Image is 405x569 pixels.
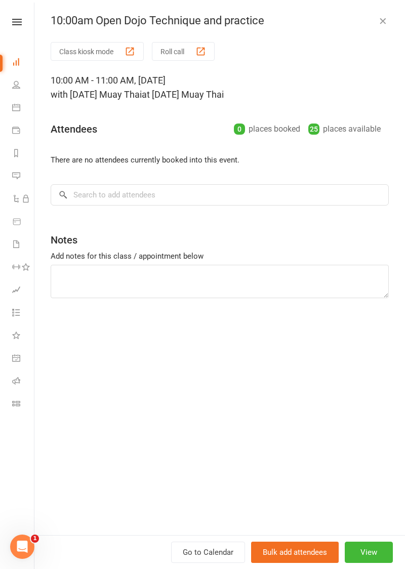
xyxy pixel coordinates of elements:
button: View [345,542,393,563]
a: Class kiosk mode [12,393,35,416]
div: Attendees [51,122,97,136]
button: Class kiosk mode [51,42,144,61]
button: Roll call [152,42,215,61]
a: Payments [12,120,35,143]
div: 25 [308,124,319,135]
a: Roll call kiosk mode [12,371,35,393]
a: What's New [12,325,35,348]
a: Reports [12,143,35,166]
div: places available [308,122,381,136]
div: 10:00am Open Dojo Technique and practice [34,14,405,27]
button: Bulk add attendees [251,542,339,563]
a: General attendance kiosk mode [12,348,35,371]
span: with [DATE] Muay Thai [51,89,142,100]
input: Search to add attendees [51,184,389,206]
span: at [DATE] Muay Thai [142,89,224,100]
a: Go to Calendar [171,542,245,563]
div: places booked [234,122,300,136]
a: Calendar [12,97,35,120]
li: There are no attendees currently booked into this event. [51,154,389,166]
div: Notes [51,233,77,247]
a: Assessments [12,279,35,302]
a: People [12,74,35,97]
a: Product Sales [12,211,35,234]
div: 10:00 AM - 11:00 AM, [DATE] [51,73,389,102]
span: 1 [31,535,39,543]
a: Dashboard [12,52,35,74]
div: Add notes for this class / appointment below [51,250,389,262]
div: 0 [234,124,245,135]
iframe: Intercom live chat [10,535,34,559]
